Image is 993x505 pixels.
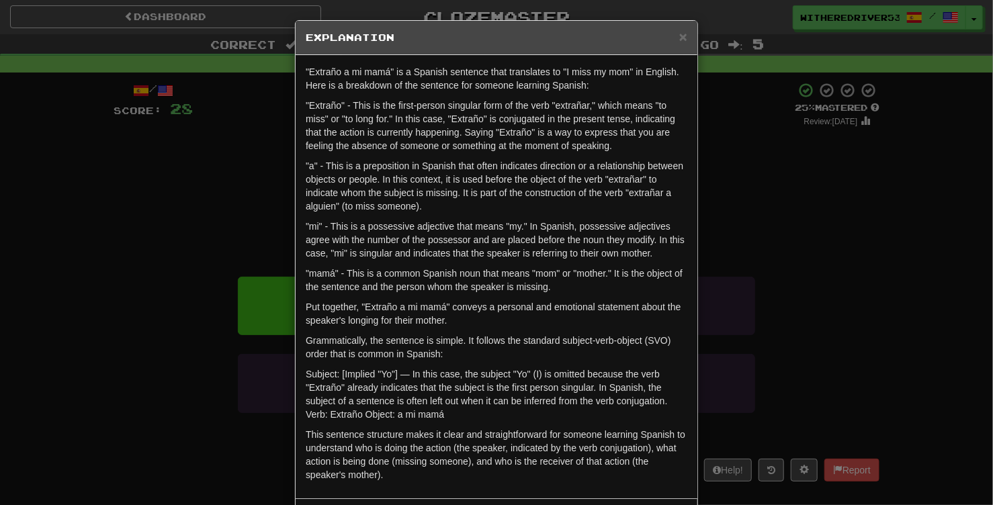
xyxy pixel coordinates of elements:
[306,428,687,481] p: This sentence structure makes it clear and straightforward for someone learning Spanish to unders...
[306,220,687,260] p: "mi" - This is a possessive adjective that means "my." In Spanish, possessive adjectives agree wi...
[306,65,687,92] p: "Extraño a mi mamá" is a Spanish sentence that translates to "I miss my mom" in English. Here is ...
[306,31,687,44] h5: Explanation
[679,30,687,44] button: Close
[306,300,687,327] p: Put together, "Extraño a mi mamá" conveys a personal and emotional statement about the speaker's ...
[306,267,687,293] p: "mamá" - This is a common Spanish noun that means "mom" or "mother." It is the object of the sent...
[306,334,687,361] p: Grammatically, the sentence is simple. It follows the standard subject-verb-object (SVO) order th...
[306,367,687,421] p: Subject: [Implied "Yo"] — In this case, the subject "Yo" (I) is omitted because the verb "Extraño...
[306,159,687,213] p: "a" - This is a preposition in Spanish that often indicates direction or a relationship between o...
[679,29,687,44] span: ×
[306,99,687,152] p: "Extraño" - This is the first-person singular form of the verb "extrañar," which means "to miss" ...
